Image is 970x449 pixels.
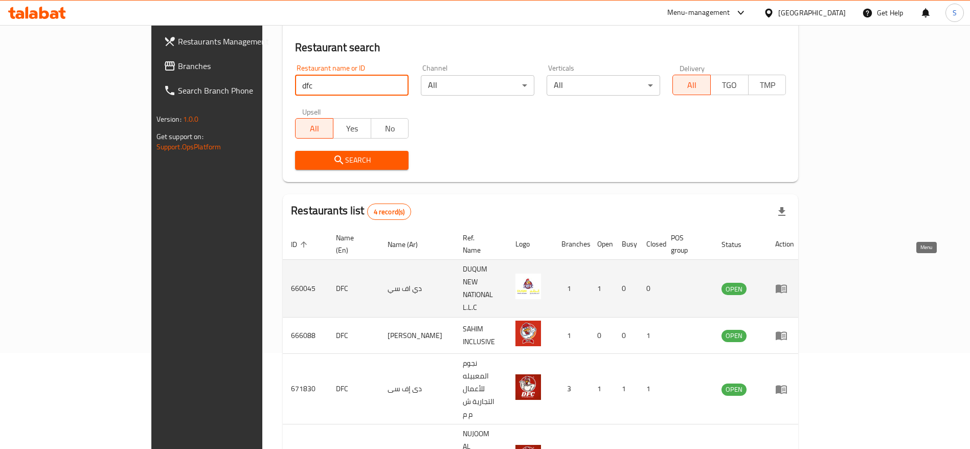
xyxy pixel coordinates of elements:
td: DUQUM NEW NATIONAL L.L.C [455,260,507,318]
span: TGO [715,78,745,93]
span: Name (En) [336,232,367,256]
td: 1 [553,260,589,318]
span: OPEN [721,283,747,295]
span: Status [721,238,755,251]
span: Name (Ar) [388,238,431,251]
td: نجوم المعبيله للأعمال التجارية ش م م [455,354,507,424]
span: Get support on: [156,130,204,143]
td: SAHIM INCLUSIVE [455,318,507,354]
span: TMP [753,78,782,93]
td: [PERSON_NAME] [379,318,455,354]
span: OPEN [721,384,747,395]
div: [GEOGRAPHIC_DATA] [778,7,846,18]
td: DFC [328,260,379,318]
th: Open [589,229,614,260]
a: Support.OpsPlatform [156,140,221,153]
th: Branches [553,229,589,260]
a: Search Branch Phone [155,78,313,103]
input: Search for restaurant name or ID.. [295,75,409,96]
h2: Restaurants list [291,203,411,220]
span: All [300,121,329,136]
td: 0 [589,318,614,354]
th: Logo [507,229,553,260]
td: 1 [589,260,614,318]
div: Menu [775,329,794,342]
div: All [421,75,534,96]
th: Busy [614,229,638,260]
td: 0 [638,260,663,318]
div: OPEN [721,384,747,396]
span: 1.0.0 [183,113,199,126]
span: Yes [337,121,367,136]
td: 3 [553,354,589,424]
img: DFC [515,321,541,346]
span: Version: [156,113,182,126]
button: All [295,118,333,139]
label: Delivery [680,64,705,72]
span: No [375,121,405,136]
span: Search Branch Phone [178,84,305,97]
div: Export file [770,199,794,224]
td: 1 [553,318,589,354]
span: OPEN [721,330,747,342]
a: Branches [155,54,313,78]
th: Closed [638,229,663,260]
th: Action [767,229,802,260]
td: دي اف سي [379,260,455,318]
button: TGO [710,75,749,95]
span: Search [303,154,400,167]
td: 1 [589,354,614,424]
td: 0 [614,318,638,354]
button: No [371,118,409,139]
td: 1 [638,318,663,354]
td: دى إف سى [379,354,455,424]
td: 1 [638,354,663,424]
a: Restaurants Management [155,29,313,54]
td: 1 [614,354,638,424]
label: Upsell [302,108,321,115]
span: S [953,7,957,18]
button: Search [295,151,409,170]
span: Branches [178,60,305,72]
button: TMP [748,75,786,95]
button: All [672,75,711,95]
span: POS group [671,232,701,256]
div: Menu [775,383,794,395]
span: Ref. Name [463,232,495,256]
div: All [547,75,660,96]
img: DFC [515,374,541,400]
td: 0 [614,260,638,318]
h2: Restaurant search [295,40,786,55]
span: Restaurants Management [178,35,305,48]
img: DFC [515,274,541,299]
span: 4 record(s) [368,207,411,217]
div: Menu-management [667,7,730,19]
button: Yes [333,118,371,139]
span: ID [291,238,310,251]
td: DFC [328,318,379,354]
td: DFC [328,354,379,424]
span: All [677,78,707,93]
